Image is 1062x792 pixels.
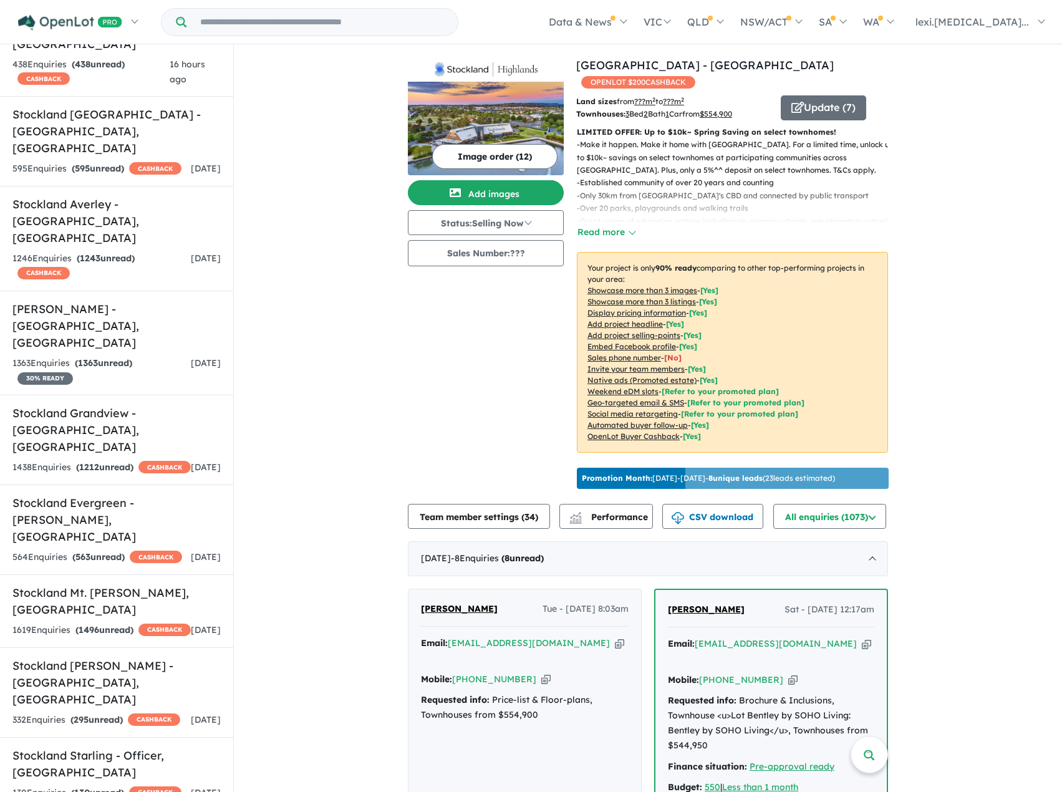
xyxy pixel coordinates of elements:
span: 438 [75,59,90,70]
u: Embed Facebook profile [587,342,676,351]
span: 34 [524,511,535,523]
span: 8 [504,553,509,564]
span: [Refer to your promoted plan] [662,387,779,396]
span: 1496 [79,624,99,635]
span: CASHBACK [129,162,181,175]
u: ??? m [634,97,655,106]
button: Copy [862,637,871,650]
strong: ( unread) [75,357,132,369]
span: [DATE] [191,714,221,725]
button: Add images [408,180,564,205]
strong: Email: [668,638,695,649]
span: 1243 [80,253,100,264]
span: [ Yes ] [689,308,707,317]
span: 30 % READY [17,372,73,385]
a: [EMAIL_ADDRESS][DOMAIN_NAME] [448,637,610,649]
span: [DATE] [191,163,221,174]
u: Add project selling-points [587,331,680,340]
span: Sat - [DATE] 12:17am [784,602,874,617]
img: download icon [672,512,684,524]
p: [DATE] - [DATE] - ( 23 leads estimated) [582,473,835,484]
span: to [655,97,684,106]
span: [ Yes ] [683,331,702,340]
span: [ No ] [664,353,682,362]
u: $ 554,900 [700,109,732,118]
span: [Yes] [683,432,701,441]
strong: ( unread) [72,551,125,563]
strong: ( unread) [501,553,544,564]
a: Stockland Highlands - Mickleham LogoStockland Highlands - Mickleham [408,57,564,175]
u: Social media retargeting [587,409,678,418]
u: Add project headline [587,319,663,329]
a: [PERSON_NAME] [668,602,745,617]
div: 595 Enquir ies [12,162,181,176]
span: [ Yes ] [699,297,717,306]
span: OPENLOT $ 200 CASHBACK [581,76,695,89]
span: CASHBACK [138,624,191,636]
div: 332 Enquir ies [12,713,180,728]
strong: Requested info: [421,694,490,705]
b: Land sizes [576,97,617,106]
span: CASHBACK [17,267,70,279]
span: [Refer to your promoted plan] [687,398,804,407]
img: Stockland Highlands - Mickleham [408,82,564,175]
u: Display pricing information [587,308,686,317]
div: 1246 Enquir ies [12,251,191,281]
h5: Stockland Averley - [GEOGRAPHIC_DATA] , [GEOGRAPHIC_DATA] [12,196,221,246]
span: [Yes] [691,420,709,430]
u: Pre-approval ready [750,761,834,772]
span: - 8 Enquir ies [451,553,544,564]
a: [EMAIL_ADDRESS][DOMAIN_NAME] [695,638,857,649]
span: 1363 [78,357,98,369]
strong: Requested info: [668,695,736,706]
strong: ( unread) [76,461,133,473]
b: 90 % ready [655,263,697,273]
span: 563 [75,551,90,563]
span: [PERSON_NAME] [421,603,498,614]
span: [Refer to your promoted plan] [681,409,798,418]
span: 595 [75,163,90,174]
button: Image order (12) [432,144,558,169]
u: Geo-targeted email & SMS [587,398,684,407]
strong: ( unread) [75,624,133,635]
span: [DATE] [191,624,221,635]
span: 295 [74,714,89,725]
h5: Stockland Evergreen - [PERSON_NAME] , [GEOGRAPHIC_DATA] [12,495,221,545]
p: LIMITED OFFER: Up to $10k~ Spring Saving on select townhomes!​ [577,126,888,138]
h5: Stockland Grandview - [GEOGRAPHIC_DATA] , [GEOGRAPHIC_DATA] [12,405,221,455]
button: Copy [541,673,551,686]
strong: ( unread) [72,163,124,174]
span: [DATE] [191,461,221,473]
u: Showcase more than 3 listings [587,297,696,306]
input: Try estate name, suburb, builder or developer [189,9,455,36]
span: CASHBACK [130,551,182,563]
span: 1212 [79,461,99,473]
a: [PERSON_NAME] [421,602,498,617]
a: [GEOGRAPHIC_DATA] - [GEOGRAPHIC_DATA] [576,58,834,72]
strong: Mobile: [668,674,699,685]
button: Update (7) [781,95,866,120]
span: CASHBACK [138,461,191,473]
u: 3 [625,109,629,118]
u: Sales phone number [587,353,661,362]
b: Townhouses: [576,109,625,118]
p: Bed Bath Car from [576,108,771,120]
p: - Only 30km from [GEOGRAPHIC_DATA]'s CBD and connected by public transport [577,190,898,202]
sup: 2 [681,96,684,103]
img: line-chart.svg [570,512,581,519]
button: CSV download [662,504,763,529]
span: [DATE] [191,357,221,369]
span: [ Yes ] [688,364,706,374]
a: [PHONE_NUMBER] [699,674,783,685]
p: Your project is only comparing to other top-performing projects in your area: - - - - - - - - - -... [577,252,888,453]
u: OpenLot Buyer Cashback [587,432,680,441]
div: 1363 Enquir ies [12,356,191,386]
button: Read more [577,225,635,239]
h5: Stockland Mt. [PERSON_NAME] , [GEOGRAPHIC_DATA] [12,584,221,618]
span: [ Yes ] [666,319,684,329]
div: Price-list & Floor-plans, Townhouses from $554,900 [421,693,629,723]
h5: Stockland [PERSON_NAME] - [GEOGRAPHIC_DATA] , [GEOGRAPHIC_DATA] [12,657,221,708]
button: Copy [788,674,798,687]
u: 1 [665,109,669,118]
div: Brochure & Inclusions, Townhouse <u>Lot Bentley by SOHO Living: Bentley by SOHO Living</u>, Townh... [668,693,874,753]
